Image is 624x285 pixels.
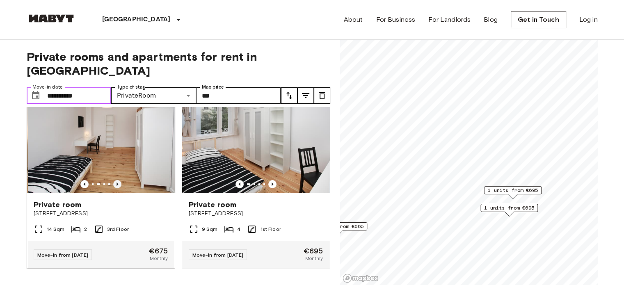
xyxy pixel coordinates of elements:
[268,180,277,188] button: Previous image
[202,84,224,91] label: Max price
[192,252,244,258] span: Move-in from [DATE]
[376,15,415,25] a: For Business
[27,14,76,23] img: Habyt
[428,15,471,25] a: For Landlords
[297,87,314,104] button: tune
[34,200,82,210] span: Private room
[102,15,171,25] p: [GEOGRAPHIC_DATA]
[511,11,566,28] a: Get in Touch
[113,180,121,188] button: Previous image
[344,15,363,25] a: About
[189,200,237,210] span: Private room
[27,94,175,269] a: Marketing picture of unit DE-01-247-02MMarketing picture of unit DE-01-247-02MPrevious imagePrevi...
[304,247,323,255] span: €695
[84,226,87,233] span: 2
[484,204,534,212] span: 1 units from €695
[32,84,63,91] label: Move-in date
[37,252,89,258] span: Move-in from [DATE]
[484,15,498,25] a: Blog
[343,274,379,283] a: Mapbox logo
[314,87,330,104] button: tune
[117,84,146,91] label: Type of stay
[27,50,330,78] span: Private rooms and apartments for rent in [GEOGRAPHIC_DATA]
[80,180,89,188] button: Previous image
[189,210,323,218] span: [STREET_ADDRESS]
[579,15,598,25] a: Log in
[34,210,168,218] span: [STREET_ADDRESS]
[111,87,196,104] div: PrivateRoom
[107,226,129,233] span: 3rd Floor
[310,222,367,235] div: Map marker
[182,94,330,269] a: Marketing picture of unit DE-01-232-03MPrevious imagePrevious imagePrivate room[STREET_ADDRESS]9 ...
[281,87,297,104] button: tune
[237,226,240,233] span: 4
[47,226,65,233] span: 14 Sqm
[305,255,323,262] span: Monthly
[260,226,281,233] span: 1st Floor
[150,255,168,262] span: Monthly
[484,186,542,199] div: Map marker
[182,95,330,193] img: Marketing picture of unit DE-01-232-03M
[313,223,363,230] span: 1 units from €665
[480,204,538,217] div: Map marker
[235,180,244,188] button: Previous image
[202,226,218,233] span: 9 Sqm
[149,247,168,255] span: €675
[28,95,176,193] img: Marketing picture of unit DE-01-247-02M
[27,87,44,104] button: Choose date, selected date is 15 Oct 2025
[488,187,538,194] span: 1 units from €695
